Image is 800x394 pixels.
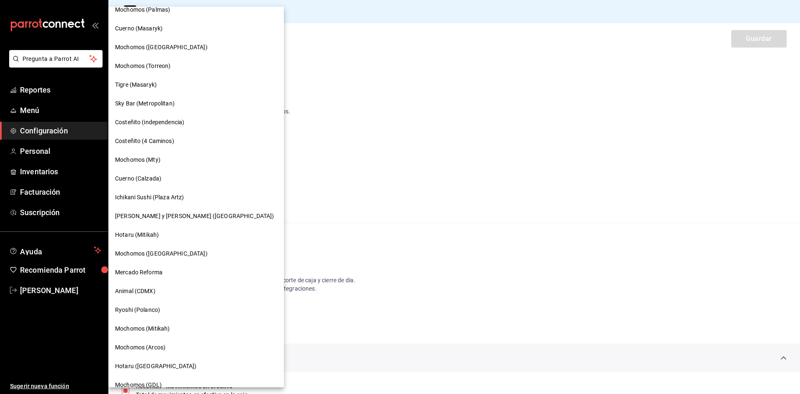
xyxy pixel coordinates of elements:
span: Sky Bar (Metropolitan) [115,99,175,108]
span: Ichikani Sushi (Plaza Artz) [115,193,184,202]
div: Mochomos (Mitikah) [108,319,284,338]
span: Cuerno (Masaryk) [115,24,163,33]
span: [PERSON_NAME] y [PERSON_NAME] ([GEOGRAPHIC_DATA]) [115,212,274,221]
div: Mochomos (Mty) [108,151,284,169]
span: Mochomos (Torreon) [115,62,171,70]
span: Mercado Reforma [115,268,163,277]
div: [PERSON_NAME] y [PERSON_NAME] ([GEOGRAPHIC_DATA]) [108,207,284,226]
div: Costeñito (independencia) [108,113,284,132]
div: Mochomos (Torreon) [108,57,284,75]
div: Mercado Reforma [108,263,284,282]
span: Mochomos (Palmas) [115,5,170,14]
div: Mochomos ([GEOGRAPHIC_DATA]) [108,244,284,263]
div: Cuerno (Calzada) [108,169,284,188]
div: Animal (CDMX) [108,282,284,301]
span: Costeñito (independencia) [115,118,184,127]
div: Tigre (Masaryk) [108,75,284,94]
span: Mochomos (Mty) [115,156,161,164]
div: Hotaru ([GEOGRAPHIC_DATA]) [108,357,284,376]
span: Tigre (Masaryk) [115,80,157,89]
div: Ryoshi (Polanco) [108,301,284,319]
div: Sky Bar (Metropolitan) [108,94,284,113]
span: Cuerno (Calzada) [115,174,161,183]
div: Ichikani Sushi (Plaza Artz) [108,188,284,207]
span: Mochomos ([GEOGRAPHIC_DATA]) [115,249,208,258]
div: Cuerno (Masaryk) [108,19,284,38]
span: Hotaru (Mitikah) [115,231,159,239]
div: Hotaru (Mitikah) [108,226,284,244]
span: Mochomos (Arcos) [115,343,166,352]
div: Costeñito (4 Caminos) [108,132,284,151]
div: Mochomos (Arcos) [108,338,284,357]
span: Mochomos ([GEOGRAPHIC_DATA]) [115,43,208,52]
div: Mochomos ([GEOGRAPHIC_DATA]) [108,38,284,57]
span: Hotaru ([GEOGRAPHIC_DATA]) [115,362,196,371]
span: Costeñito (4 Caminos) [115,137,174,146]
div: Mochomos (Palmas) [108,0,284,19]
span: Mochomos (Mitikah) [115,324,170,333]
span: Animal (CDMX) [115,287,155,296]
span: Mochomos (GDL) [115,381,162,389]
span: Ryoshi (Polanco) [115,306,160,314]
